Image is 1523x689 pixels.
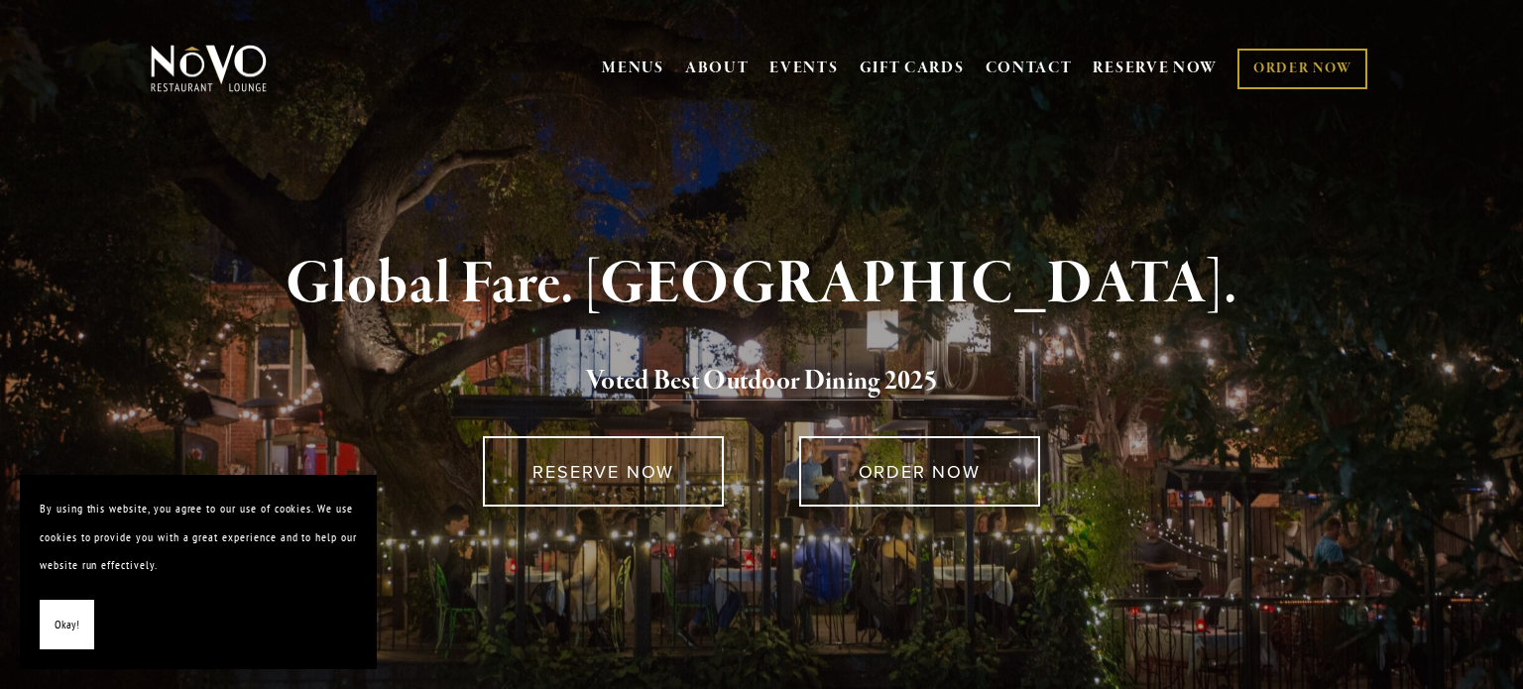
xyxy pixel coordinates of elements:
section: Cookie banner [20,475,377,669]
a: RESERVE NOW [1093,50,1218,87]
a: GIFT CARDS [860,50,965,87]
img: Novo Restaurant &amp; Lounge [147,44,271,93]
a: CONTACT [986,50,1073,87]
h2: 5 [183,361,1340,402]
a: MENUS [602,58,664,78]
a: EVENTS [769,58,838,78]
span: Okay! [55,611,79,639]
a: ORDER NOW [1237,49,1367,89]
button: Okay! [40,600,94,650]
a: Voted Best Outdoor Dining 202 [586,364,924,402]
a: ORDER NOW [799,436,1040,507]
a: RESERVE NOW [483,436,724,507]
p: By using this website, you agree to our use of cookies. We use cookies to provide you with a grea... [40,495,357,580]
a: ABOUT [685,58,750,78]
strong: Global Fare. [GEOGRAPHIC_DATA]. [286,247,1236,322]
